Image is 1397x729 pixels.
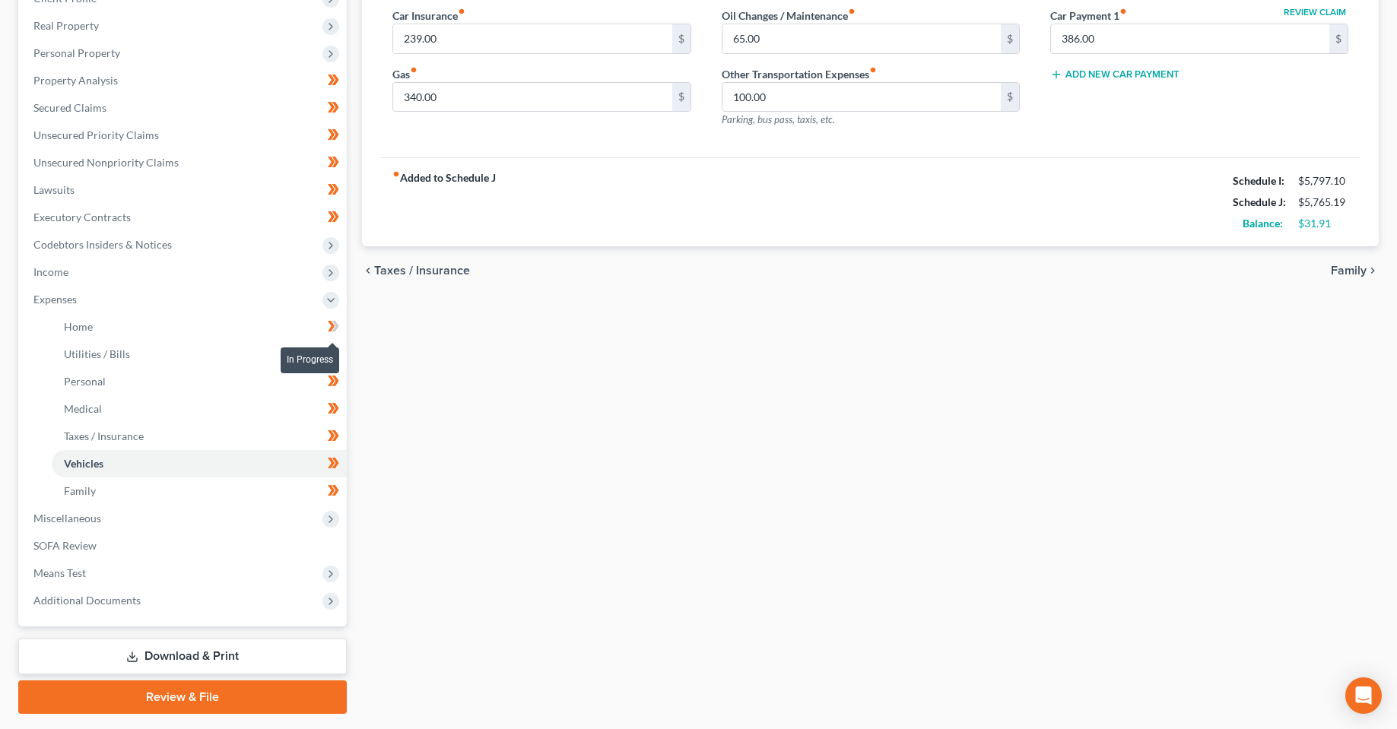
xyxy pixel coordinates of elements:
i: fiber_manual_record [848,8,856,15]
span: Miscellaneous [33,512,101,525]
span: SOFA Review [33,539,97,552]
span: Family [1331,265,1367,277]
i: chevron_right [1367,265,1379,277]
a: Medical [52,395,347,423]
div: $5,797.10 [1298,173,1348,189]
i: fiber_manual_record [1119,8,1127,15]
div: $5,765.19 [1298,195,1348,210]
label: Oil Changes / Maintenance [722,8,856,24]
span: Unsecured Nonpriority Claims [33,156,179,169]
label: Car Payment 1 [1050,8,1127,24]
a: Lawsuits [21,176,347,204]
button: chevron_left Taxes / Insurance [362,265,470,277]
span: Secured Claims [33,101,106,114]
span: Home [64,320,93,333]
input: -- [722,83,1001,112]
span: Executory Contracts [33,211,131,223]
a: SOFA Review [21,532,347,559]
i: fiber_manual_record [410,66,418,74]
div: $ [1001,24,1019,53]
span: Family [64,484,96,497]
a: Vehicles [52,450,347,477]
span: Personal Property [33,46,120,59]
a: Review & File [18,680,347,714]
span: Real Property [33,19,99,32]
div: $ [1001,83,1019,112]
strong: Balance: [1243,217,1283,230]
a: Utilities / Bills [52,341,347,368]
a: Secured Claims [21,94,347,122]
span: Parking, bus pass, taxis, etc. [722,113,835,125]
a: Unsecured Priority Claims [21,122,347,149]
a: Executory Contracts [21,204,347,231]
a: Home [52,313,347,341]
i: fiber_manual_record [458,8,465,15]
span: Taxes / Insurance [64,429,144,442]
span: Taxes / Insurance [374,265,470,277]
span: Personal [64,375,106,388]
label: Car Insurance [392,8,465,24]
span: Vehicles [64,457,103,470]
span: Additional Documents [33,594,141,607]
i: fiber_manual_record [869,66,877,74]
input: -- [722,24,1001,53]
div: In Progress [281,347,339,372]
div: $ [672,83,691,112]
label: Other Transportation Expenses [722,66,877,82]
a: Taxes / Insurance [52,423,347,450]
i: fiber_manual_record [392,170,400,178]
span: Property Analysis [33,74,118,87]
span: Income [33,265,68,278]
label: Gas [392,66,418,82]
div: $ [1329,24,1348,53]
a: Unsecured Nonpriority Claims [21,149,347,176]
span: Unsecured Priority Claims [33,128,159,141]
input: -- [393,24,672,53]
button: Add New Car Payment [1050,68,1180,81]
div: $31.91 [1298,216,1348,231]
i: chevron_left [362,265,374,277]
a: Property Analysis [21,67,347,94]
a: Download & Print [18,639,347,674]
a: Personal [52,368,347,395]
span: Means Test [33,566,86,579]
span: Expenses [33,293,77,306]
span: Utilities / Bills [64,347,130,360]
strong: Schedule I: [1233,174,1284,187]
span: Lawsuits [33,183,75,196]
span: Codebtors Insiders & Notices [33,238,172,251]
strong: Schedule J: [1233,195,1286,208]
div: Open Intercom Messenger [1345,677,1382,714]
input: -- [393,83,672,112]
button: Review Claim [1281,8,1348,17]
div: $ [672,24,691,53]
button: Family chevron_right [1331,265,1379,277]
span: Medical [64,402,102,415]
input: -- [1051,24,1329,53]
a: Family [52,477,347,505]
strong: Added to Schedule J [392,170,496,234]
